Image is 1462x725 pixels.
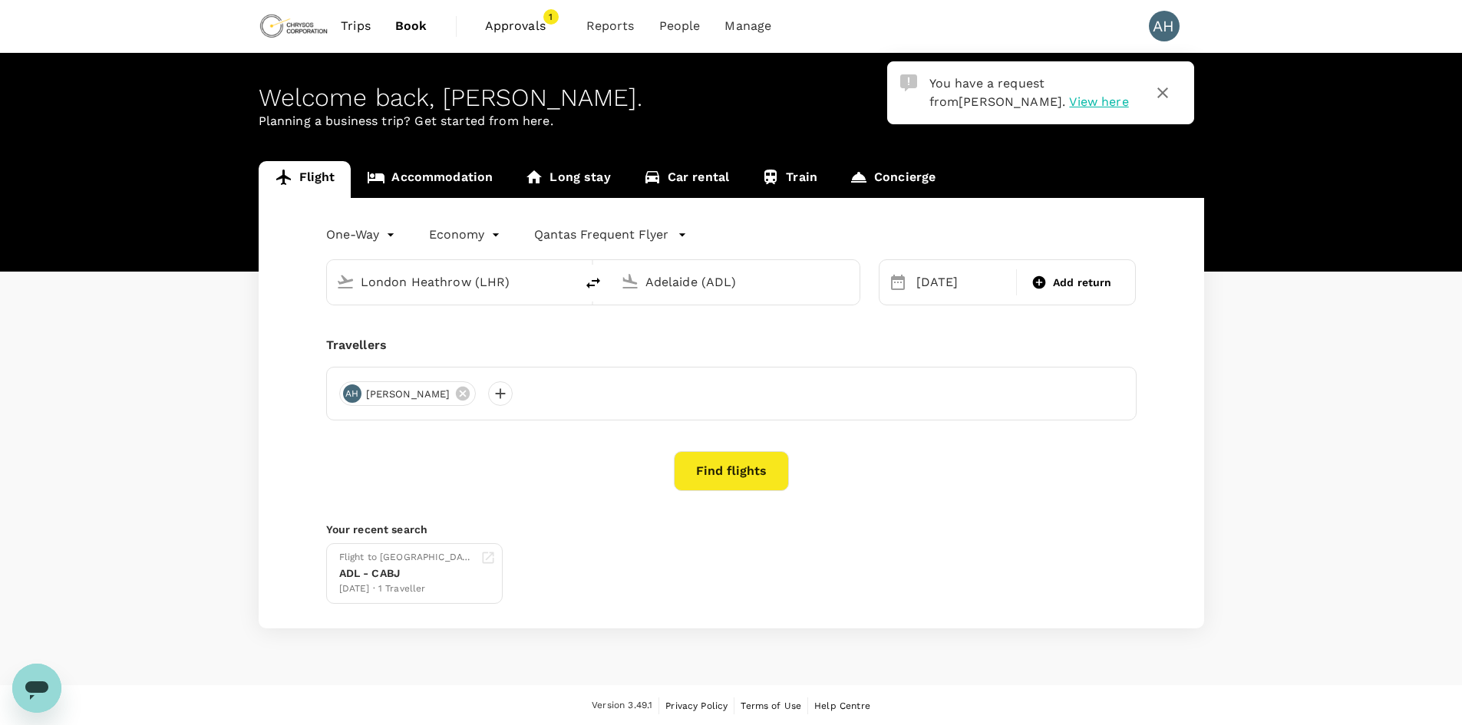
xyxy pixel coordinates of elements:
span: 1 [543,9,559,25]
a: Long stay [509,161,626,198]
div: Flight to [GEOGRAPHIC_DATA] [339,550,474,565]
span: Help Centre [814,700,870,711]
span: Terms of Use [741,700,801,711]
p: Planning a business trip? Get started from here. [259,112,1204,130]
span: [PERSON_NAME] [959,94,1062,109]
span: Reports [586,17,635,35]
div: AH [343,384,361,403]
button: Open [849,280,852,283]
p: Your recent search [326,522,1137,537]
button: Qantas Frequent Flyer [534,226,687,244]
iframe: Button to launch messaging window [12,664,61,713]
a: Flight [259,161,351,198]
span: Privacy Policy [665,700,728,711]
div: Travellers [326,336,1137,354]
img: Chrysos Corporation [259,9,329,43]
button: Find flights [674,451,789,491]
input: Going to [645,270,827,294]
a: Help Centre [814,697,870,714]
p: Qantas Frequent Flyer [534,226,668,244]
span: [PERSON_NAME] [357,387,460,402]
div: One-Way [326,222,398,247]
span: People [659,17,701,35]
div: [DATE] [910,267,1013,298]
div: AH [1149,11,1180,41]
span: Trips [341,17,371,35]
span: Book [395,17,427,35]
a: Accommodation [351,161,509,198]
div: AH[PERSON_NAME] [339,381,477,406]
a: Concierge [833,161,952,198]
div: ADL - CABJ [339,565,474,582]
div: [DATE] · 1 Traveller [339,582,474,597]
input: Depart from [361,270,543,294]
span: Add return [1053,275,1112,291]
div: Economy [429,222,503,247]
span: You have a request from . [929,76,1066,109]
span: Approvals [485,17,562,35]
a: Car rental [627,161,746,198]
span: View here [1069,94,1128,109]
img: Approval Request [900,74,917,91]
a: Train [745,161,833,198]
a: Terms of Use [741,697,801,714]
a: Privacy Policy [665,697,728,714]
span: Manage [724,17,771,35]
button: delete [575,265,612,302]
span: Version 3.49.1 [592,698,652,713]
div: Welcome back , [PERSON_NAME] . [259,84,1204,112]
button: Open [564,280,567,283]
